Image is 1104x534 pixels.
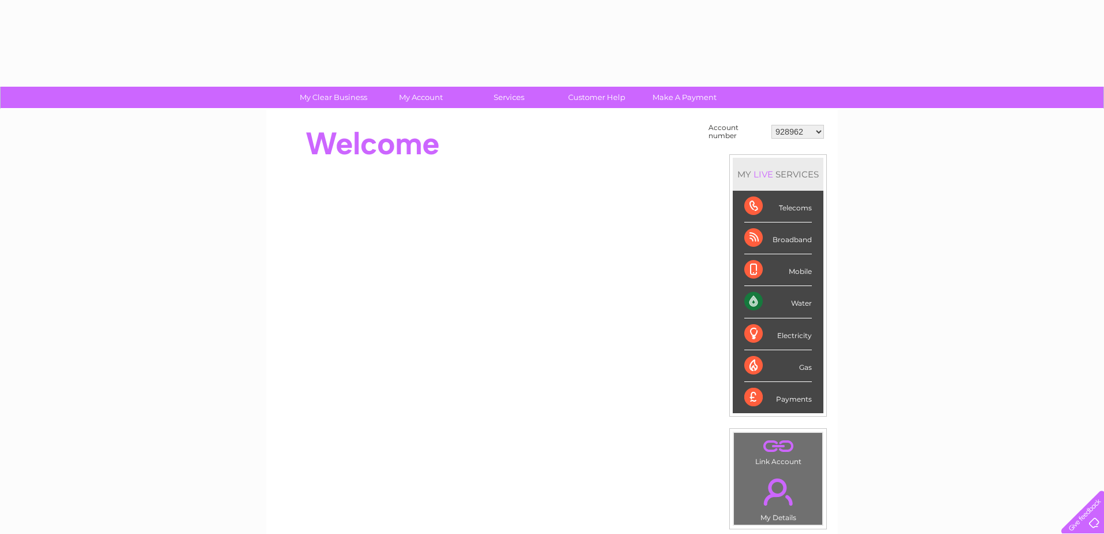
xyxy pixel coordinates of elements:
a: Customer Help [549,87,644,108]
td: Account number [706,121,769,143]
a: Services [461,87,557,108]
a: My Clear Business [286,87,381,108]
div: Water [744,286,812,318]
div: Telecoms [744,191,812,222]
a: . [737,436,819,456]
div: Payments [744,382,812,413]
div: Mobile [744,254,812,286]
td: My Details [733,469,823,525]
div: MY SERVICES [733,158,823,191]
div: LIVE [751,169,775,180]
a: . [737,472,819,512]
a: Make A Payment [637,87,732,108]
div: Broadband [744,222,812,254]
div: Electricity [744,318,812,350]
a: My Account [374,87,469,108]
td: Link Account [733,432,823,469]
div: Gas [744,350,812,382]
